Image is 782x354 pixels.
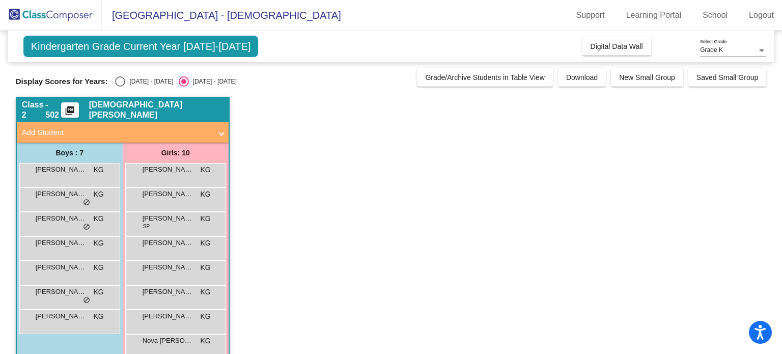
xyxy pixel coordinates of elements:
button: Digital Data Wall [582,37,651,56]
span: [PERSON_NAME] [36,238,87,248]
button: Saved Small Group [688,68,766,87]
span: [GEOGRAPHIC_DATA] - [DEMOGRAPHIC_DATA] [102,7,341,23]
span: do_not_disturb_alt [83,223,90,231]
span: [PERSON_NAME] [36,165,87,175]
span: KG [93,165,103,175]
a: Support [568,7,613,23]
span: New Small Group [619,73,675,81]
span: do_not_disturb_alt [83,296,90,305]
span: KG [93,262,103,273]
span: KG [200,165,210,175]
span: KG [93,213,103,224]
a: Learning Portal [618,7,690,23]
mat-radio-group: Select an option [115,76,236,87]
span: [PERSON_NAME] [36,189,87,199]
span: [PERSON_NAME] [143,213,193,224]
a: Logout [741,7,782,23]
span: [PERSON_NAME] [143,311,193,321]
button: Download [558,68,606,87]
div: Girls: 10 [123,143,229,163]
span: [PERSON_NAME] [143,238,193,248]
span: [DEMOGRAPHIC_DATA][PERSON_NAME] [89,100,224,120]
span: Grade/Archive Students in Table View [425,73,545,81]
div: [DATE] - [DATE] [189,77,237,86]
span: do_not_disturb_alt [83,199,90,207]
button: Print Students Details [61,102,79,118]
mat-icon: picture_as_pdf [64,105,76,120]
span: [PERSON_NAME] [143,287,193,297]
span: KG [200,287,210,297]
span: KG [200,189,210,200]
span: Download [566,73,598,81]
mat-expansion-panel-header: Add Student [17,122,229,143]
span: KG [200,238,210,249]
button: New Small Group [611,68,683,87]
span: KG [93,311,103,322]
span: Grade K [700,46,723,53]
span: KG [93,238,103,249]
span: [PERSON_NAME] [36,311,87,321]
span: KG [200,262,210,273]
span: SP [143,223,150,230]
span: Digital Data Wall [591,42,643,50]
span: KG [200,213,210,224]
span: [PERSON_NAME] [143,262,193,273]
a: School [694,7,736,23]
span: Nova [PERSON_NAME] [143,336,193,346]
span: Saved Small Group [696,73,758,81]
div: [DATE] - [DATE] [125,77,173,86]
span: Kindergarten Grade Current Year [DATE]-[DATE] [23,36,259,57]
span: Class 2 [22,100,46,120]
span: [PERSON_NAME] [143,189,193,199]
span: KG [93,287,103,297]
button: Grade/Archive Students in Table View [417,68,553,87]
span: KG [93,189,103,200]
span: [PERSON_NAME] [143,165,193,175]
span: KG [200,311,210,322]
span: [PERSON_NAME] [36,262,87,273]
span: KG [200,336,210,346]
div: Boys : 7 [17,143,123,163]
span: [PERSON_NAME] [36,287,87,297]
span: Display Scores for Years: [16,77,108,86]
span: - 502 [45,100,61,120]
span: [PERSON_NAME] [36,213,87,224]
mat-panel-title: Add Student [22,127,211,139]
